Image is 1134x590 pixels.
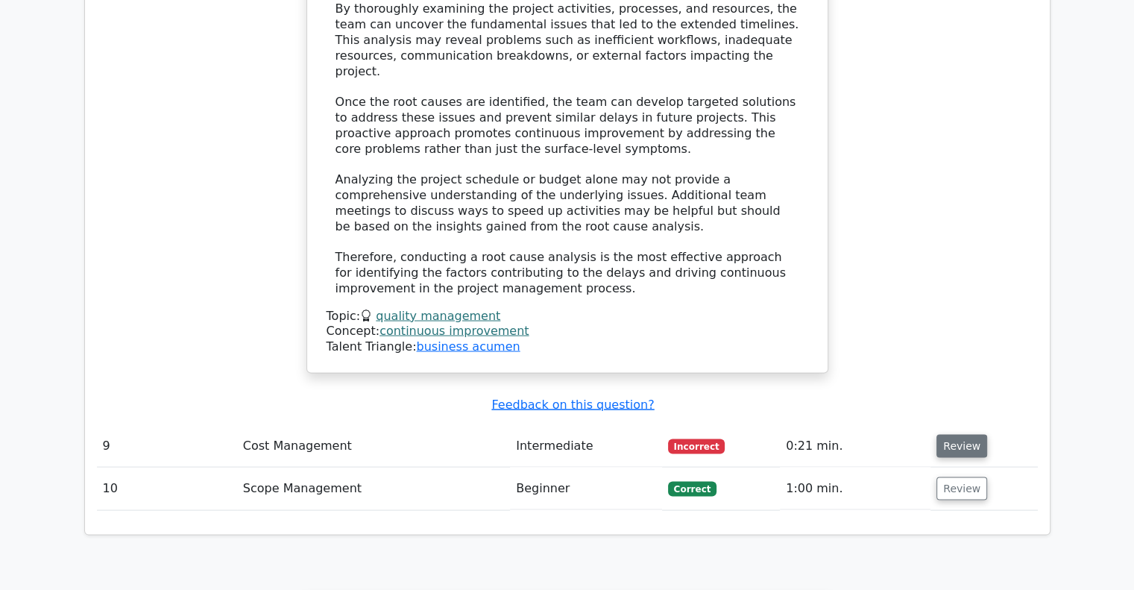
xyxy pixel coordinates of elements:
div: Talent Triangle: [327,308,808,354]
td: 1:00 min. [780,467,930,509]
div: Concept: [327,323,808,339]
a: quality management [376,308,500,322]
a: continuous improvement [379,323,529,337]
td: Cost Management [237,424,510,467]
div: Topic: [327,308,808,324]
td: Scope Management [237,467,510,509]
td: Beginner [510,467,662,509]
td: 10 [97,467,237,509]
span: Correct [668,481,716,496]
a: Feedback on this question? [491,397,654,411]
td: Intermediate [510,424,662,467]
button: Review [936,434,987,457]
td: 0:21 min. [780,424,930,467]
button: Review [936,477,987,500]
span: Incorrect [668,439,725,454]
td: 9 [97,424,237,467]
a: business acumen [416,339,520,353]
